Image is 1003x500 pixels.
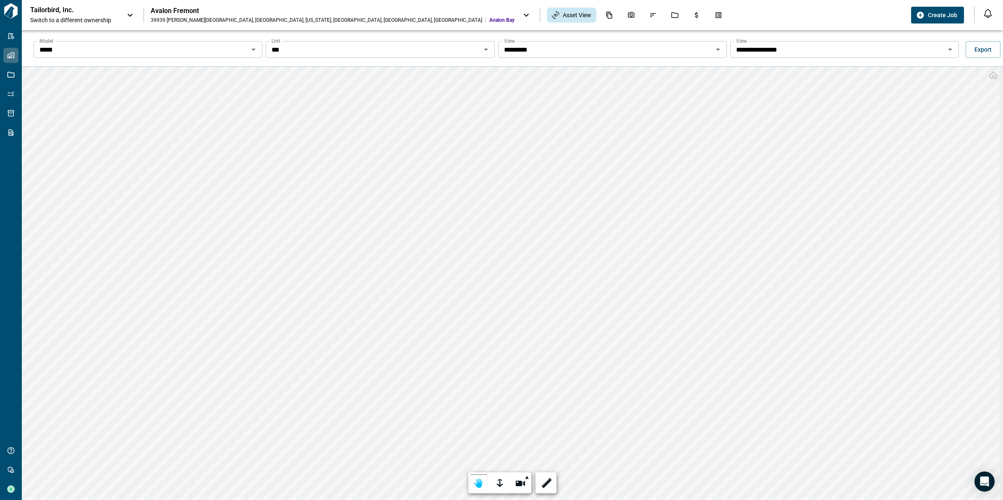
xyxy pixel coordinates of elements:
button: Open [480,44,492,55]
span: Asset View [563,11,591,19]
div: Photos [622,8,640,22]
div: Takeoff Center [710,8,727,22]
div: Budgets [688,8,705,22]
div: Documents [601,8,618,22]
div: Issues & Info [644,8,662,22]
label: View [504,37,515,44]
label: View [736,37,747,44]
div: Open Intercom Messenger [974,471,995,492]
label: Unit [272,37,280,44]
span: Switch to a different ownership [30,16,118,24]
div: 39939 [PERSON_NAME][GEOGRAPHIC_DATA], [GEOGRAPHIC_DATA], [US_STATE], [GEOGRAPHIC_DATA] , [GEOGRAP... [151,17,482,23]
button: Open [248,44,259,55]
span: Create Job [928,11,957,19]
button: Open [944,44,956,55]
button: Open [712,44,724,55]
span: Avalon Bay [489,17,515,23]
div: Asset View [547,8,596,23]
div: Jobs [666,8,684,22]
button: Open notification feed [981,7,995,20]
p: Tailorbird, Inc. [30,6,106,14]
span: Export [974,45,992,54]
div: Avalon Fremont [151,7,515,15]
label: Model [39,37,53,44]
button: Create Job [911,7,964,23]
button: Export [966,41,1000,58]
